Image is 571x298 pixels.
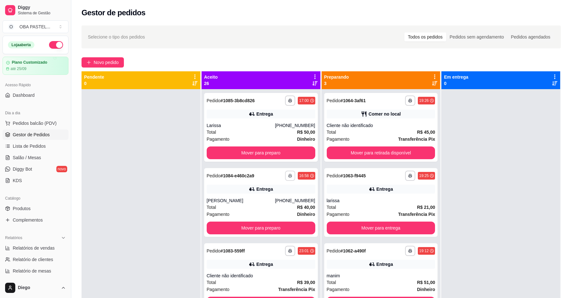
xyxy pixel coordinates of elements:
button: Mover para retirada disponível [327,146,435,159]
a: Relatório de clientes [3,254,68,265]
span: O [8,24,14,30]
div: 17:00 [299,98,309,103]
span: Total [327,129,336,136]
strong: Dinheiro [297,137,315,142]
h2: Gestor de pedidos [82,8,146,18]
button: Mover para preparo [207,222,315,234]
div: 19:12 [419,248,429,253]
strong: R$ 39,00 [297,280,315,285]
div: Larissa [207,122,275,129]
div: Entrega [376,186,393,192]
button: Alterar Status [49,41,63,49]
span: Salão / Mesas [13,154,41,161]
span: Total [327,279,336,286]
div: 19:25 [419,173,429,178]
article: Plano Customizado [12,60,47,65]
span: KDS [13,177,22,184]
span: Relatório de clientes [13,256,53,263]
a: Produtos [3,203,68,214]
span: Selecione o tipo dos pedidos [88,33,145,40]
strong: # 1063-f9445 [340,173,366,178]
strong: R$ 40,00 [297,205,315,210]
div: manim [327,273,435,279]
span: Dashboard [13,92,35,98]
span: Pagamento [207,211,230,218]
p: Aceito [204,74,218,80]
p: 26 [204,80,218,87]
span: Sistema de Gestão [18,11,66,16]
div: Acesso Rápido [3,80,68,90]
div: Pedidos sem agendamento [446,32,507,41]
div: Cliente não identificado [207,273,315,279]
a: Dashboard [3,90,68,100]
div: larissa [327,197,435,204]
button: Select a team [3,20,68,33]
span: Pedido [327,173,341,178]
strong: # 1085-3b8cd826 [220,98,254,103]
span: Pedido [207,173,221,178]
div: [PHONE_NUMBER] [275,122,315,129]
span: Pedido [327,248,341,253]
span: Total [327,204,336,211]
span: Gestor de Pedidos [13,131,50,138]
span: Pagamento [327,136,350,143]
strong: Dinheiro [297,212,315,217]
div: Catálogo [3,193,68,203]
button: Pedidos balcão (PDV) [3,118,68,128]
strong: R$ 21,00 [417,205,435,210]
div: Comer no local [368,111,401,117]
span: Total [207,204,216,211]
div: OBA PASTEL ... [19,24,50,30]
a: Complementos [3,215,68,225]
a: Relatório de mesas [3,266,68,276]
span: Relatórios de vendas [13,245,55,251]
span: Pedido [327,98,341,103]
span: Relatórios [5,235,22,240]
span: Diggy [18,5,66,11]
div: Entrega [256,186,273,192]
span: Pagamento [207,136,230,143]
span: Complementos [13,217,43,223]
a: Salão / Mesas [3,153,68,163]
a: Lista de Pedidos [3,141,68,151]
p: 0 [444,80,468,87]
strong: R$ 45,00 [417,130,435,135]
strong: Transferência Pix [398,212,435,217]
p: Preparando [324,74,349,80]
span: Diggy Bot [13,166,32,172]
a: DiggySistema de Gestão [3,3,68,18]
span: Diego [18,285,58,291]
div: 23:01 [299,248,309,253]
strong: Transferência Pix [398,137,435,142]
button: Diego [3,280,68,295]
div: Entrega [256,111,273,117]
div: Pedidos agendados [507,32,554,41]
div: Entrega [376,261,393,267]
a: Diggy Botnovo [3,164,68,174]
span: Total [207,279,216,286]
span: plus [87,60,91,65]
article: até 25/09 [11,66,26,71]
span: Pedidos balcão (PDV) [13,120,57,126]
strong: # 1083-559ff [220,248,245,253]
p: 3 [324,80,349,87]
span: Pagamento [327,211,350,218]
span: Relatório de mesas [13,268,51,274]
strong: # 1064-3af61 [340,98,366,103]
span: Pedido [207,248,221,253]
div: Entrega [256,261,273,267]
div: Cliente não identificado [327,122,435,129]
a: Relatório de fidelidadenovo [3,277,68,287]
a: KDS [3,175,68,186]
button: Mover para entrega [327,222,435,234]
span: Total [207,129,216,136]
div: [PHONE_NUMBER] [275,197,315,204]
p: 0 [84,80,104,87]
button: Novo pedido [82,57,124,67]
button: Mover para preparo [207,146,315,159]
strong: # 1084-e460c2a9 [220,173,254,178]
strong: # 1062-a490f [340,248,366,253]
p: Pendente [84,74,104,80]
a: Relatórios de vendas [3,243,68,253]
span: Lista de Pedidos [13,143,46,149]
